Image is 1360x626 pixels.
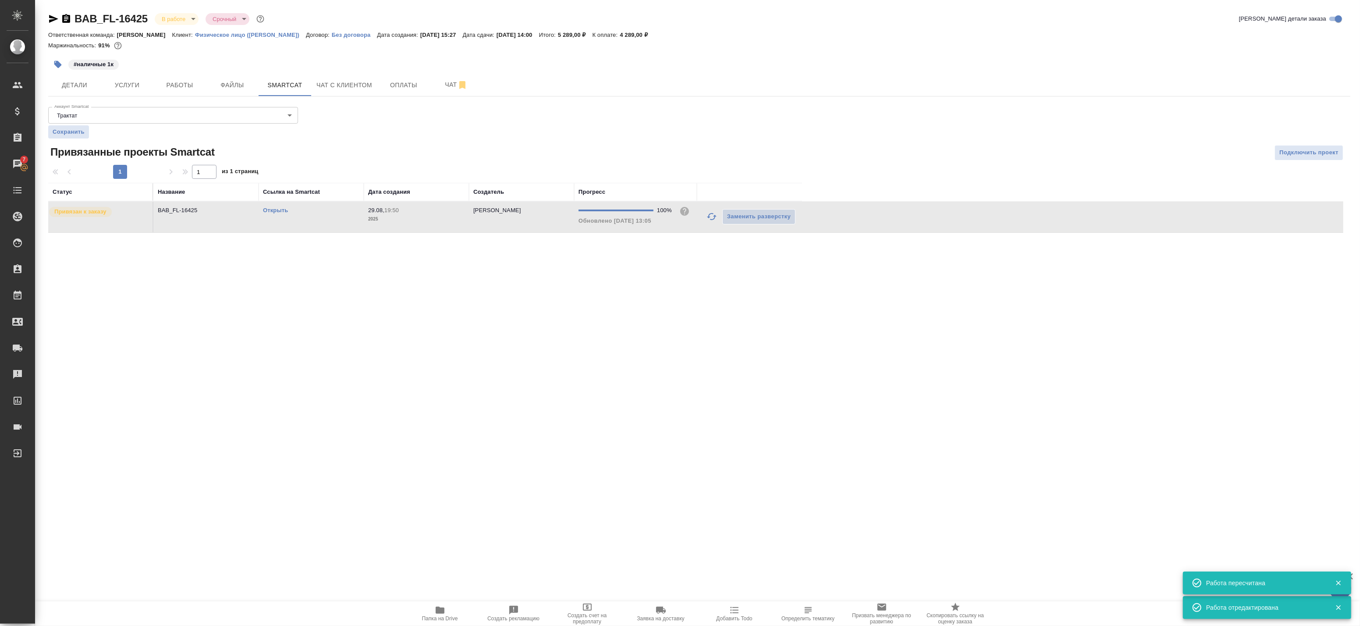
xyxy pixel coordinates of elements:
span: Скопировать ссылку на оценку заказа [924,612,987,625]
span: Добавить Todo [716,615,752,622]
button: Закрыть [1329,579,1347,587]
span: Обновлено [DATE] 13:05 [579,217,651,224]
p: Без договора [332,32,377,38]
span: Услуги [106,80,148,91]
p: 4 289,00 ₽ [620,32,654,38]
div: Название [158,188,185,196]
p: 29.08, [368,207,384,213]
span: Файлы [211,80,253,91]
p: Ответственная команда: [48,32,117,38]
span: Определить тематику [781,615,834,622]
button: В работе [159,15,188,23]
button: Скопировать ссылку для ЯМессенджера [48,14,59,24]
p: Итого: [539,32,558,38]
button: Добавить тэг [48,55,67,74]
p: [DATE] 15:27 [420,32,463,38]
p: Дата сдачи: [463,32,497,38]
div: Трактат [48,107,298,124]
span: Создать счет на предоплату [556,612,619,625]
button: Доп статусы указывают на важность/срочность заказа [255,13,266,25]
p: Привязан к заказу [54,207,107,216]
button: Сохранить [48,125,89,139]
button: Добавить Todo [698,601,771,626]
div: В работе [206,13,249,25]
span: Детали [53,80,96,91]
div: Статус [53,188,72,196]
button: Обновить прогресс [701,206,722,227]
p: [PERSON_NAME] [473,207,521,213]
span: [PERSON_NAME] детали заказа [1239,14,1326,23]
p: 2025 [368,215,465,224]
button: Скопировать ссылку [61,14,71,24]
p: #наличные 1к [74,60,114,69]
div: Работа отредактирована [1206,603,1322,612]
p: К оплате: [593,32,620,38]
div: Дата создания [368,188,410,196]
p: Физическое лицо ([PERSON_NAME]) [195,32,306,38]
div: Ссылка на Smartcat [263,188,320,196]
p: 19:50 [384,207,399,213]
button: Трактат [54,112,80,119]
button: Заменить разверстку [722,209,795,224]
div: Прогресс [579,188,605,196]
span: 7 [17,155,31,164]
a: Без договора [332,31,377,38]
span: Оплаты [383,80,425,91]
span: Чат с клиентом [316,80,372,91]
div: 100% [657,206,672,215]
a: Открыть [263,207,288,213]
span: Работы [159,80,201,91]
button: Подключить проект [1275,145,1343,160]
span: Создать рекламацию [487,615,540,622]
svg: Отписаться [457,80,468,90]
button: Призвать менеджера по развитию [845,601,919,626]
p: [PERSON_NAME] [117,32,172,38]
p: 91% [98,42,112,49]
p: Договор: [306,32,332,38]
a: 7 [2,153,33,175]
span: Призвать менеджера по развитию [850,612,913,625]
span: Подключить проект [1279,148,1339,158]
p: 5 289,00 ₽ [558,32,593,38]
span: Заявка на доставку [637,615,684,622]
button: Создать рекламацию [477,601,550,626]
button: Скопировать ссылку на оценку заказа [919,601,992,626]
button: Создать счет на предоплату [550,601,624,626]
span: Сохранить [53,128,85,136]
span: Smartcat [264,80,306,91]
a: Физическое лицо ([PERSON_NAME]) [195,31,306,38]
button: Папка на Drive [403,601,477,626]
a: BAB_FL-16425 [75,13,148,25]
div: Работа пересчитана [1206,579,1322,587]
div: В работе [155,13,199,25]
button: Заявка на доставку [624,601,698,626]
span: Чат [435,79,477,90]
span: Заменить разверстку [727,212,791,222]
span: Привязанные проекты Smartcat [48,145,215,159]
p: Клиент: [172,32,195,38]
button: 382.56 RUB; [112,40,124,51]
p: Маржинальность: [48,42,98,49]
p: [DATE] 14:00 [497,32,539,38]
p: Дата создания: [377,32,420,38]
span: из 1 страниц [222,166,259,179]
div: Создатель [473,188,504,196]
button: Срочный [210,15,239,23]
button: Закрыть [1329,604,1347,612]
p: BAB_FL-16425 [158,206,254,215]
span: Папка на Drive [422,615,458,622]
button: Определить тематику [771,601,845,626]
